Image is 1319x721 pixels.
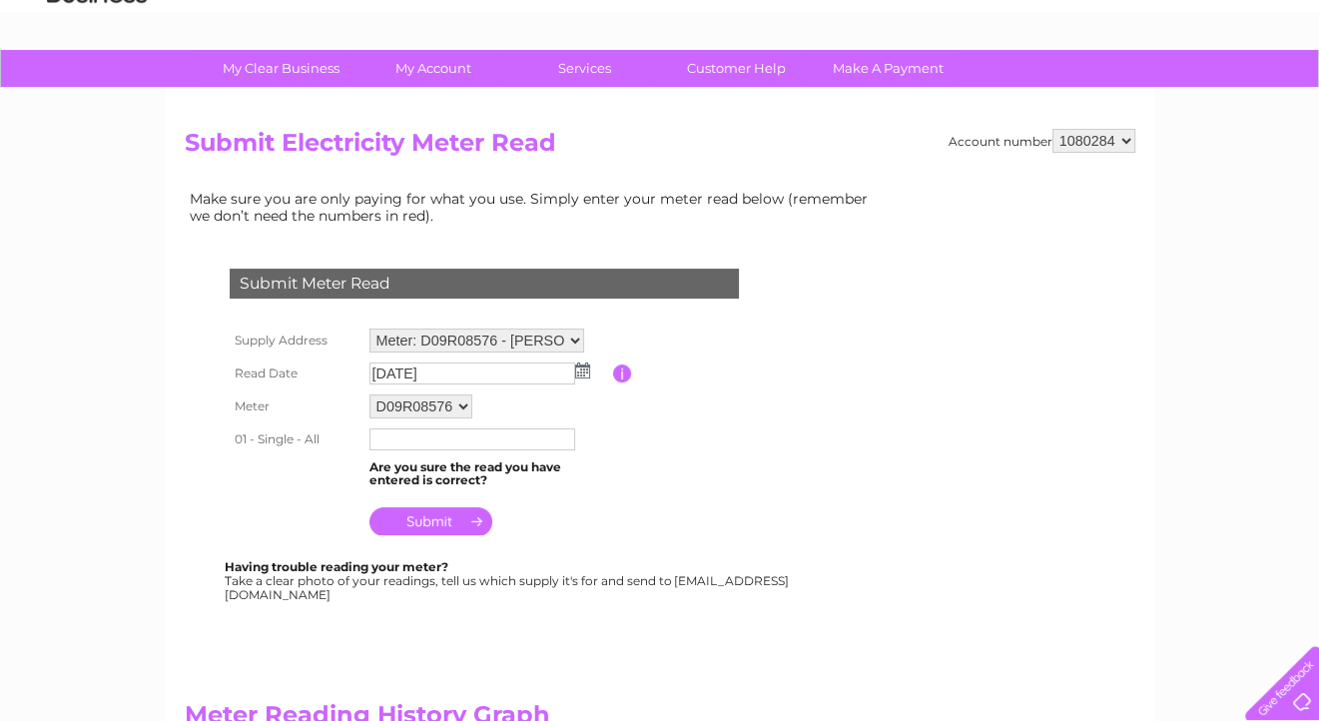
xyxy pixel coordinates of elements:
th: Meter [225,389,364,423]
h2: Submit Electricity Meter Read [185,129,1135,167]
a: Log out [1253,85,1300,100]
th: Read Date [225,358,364,389]
a: 0333 014 3131 [943,10,1080,35]
td: Are you sure the read you have entered is correct? [364,455,613,493]
img: ... [575,362,590,378]
a: Water [968,85,1005,100]
a: Energy [1017,85,1061,100]
a: Make A Payment [806,50,971,87]
img: logo.png [46,52,148,113]
b: Having trouble reading your meter? [225,559,448,574]
input: Submit [369,507,492,535]
div: Take a clear photo of your readings, tell us which supply it's for and send to [EMAIL_ADDRESS][DO... [225,560,792,601]
input: Information [613,364,632,382]
a: Telecoms [1073,85,1133,100]
a: My Clear Business [199,50,363,87]
a: My Account [350,50,515,87]
td: Make sure you are only paying for what you use. Simply enter your meter read below (remember we d... [185,186,884,228]
a: Blog [1145,85,1174,100]
th: 01 - Single - All [225,423,364,455]
div: Clear Business is a trading name of Verastar Limited (registered in [GEOGRAPHIC_DATA] No. 3667643... [189,11,1132,97]
div: Submit Meter Read [230,269,739,299]
div: Account number [949,129,1135,153]
a: Services [502,50,667,87]
a: Contact [1186,85,1235,100]
th: Supply Address [225,324,364,358]
a: Customer Help [654,50,819,87]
